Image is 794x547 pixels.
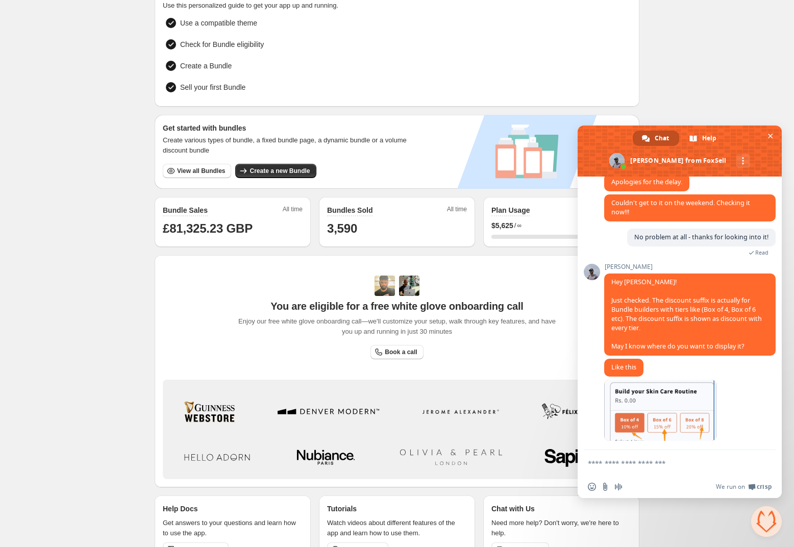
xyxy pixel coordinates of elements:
span: Audio message [614,483,623,491]
p: Need more help? Don't worry, we're here to help. [491,518,631,538]
h1: 3,590 [327,220,467,237]
span: Read [755,249,768,256]
p: Chat with Us [491,504,535,514]
button: Create a new Bundle [235,164,316,178]
span: Use a compatible theme [180,18,257,28]
span: Crisp [757,483,772,491]
p: Get answers to your questions and learn how to use the app. [163,518,303,538]
span: Create various types of bundle, a fixed bundle page, a dynamic bundle or a volume discount bundle [163,135,416,156]
textarea: Compose your message... [588,459,749,468]
p: Help Docs [163,504,197,514]
span: Help [702,131,716,146]
div: More channels [736,154,750,168]
span: ∞ [517,221,522,230]
span: Book a call [385,348,417,356]
span: [PERSON_NAME] [604,263,776,270]
span: All time [447,205,467,216]
div: Help [680,131,727,146]
a: Book a call [370,345,423,359]
h1: £81,325.23 GBP [163,220,303,237]
span: Apologies for the delay. [611,178,682,186]
span: Sell your first Bundle [180,82,245,92]
img: Prakhar [399,276,419,296]
span: Like this [611,363,636,371]
h2: Plan Usage [491,205,530,215]
h3: Get started with bundles [163,123,416,133]
button: View all Bundles [163,164,231,178]
h2: Bundle Sales [163,205,208,215]
div: Close chat [751,506,782,537]
span: You are eligible for a free white glove onboarding call [270,300,523,312]
span: We run on [716,483,745,491]
span: Enjoy our free white glove onboarding call—we'll customize your setup, walk through key features,... [233,316,561,337]
span: View all Bundles [177,167,225,175]
span: Create a new Bundle [250,167,310,175]
img: Adi [375,276,395,296]
span: Create a Bundle [180,61,232,71]
span: Use this personalized guide to get your app up and running. [163,1,631,11]
p: Tutorials [327,504,357,514]
p: Watch videos about different features of the app and learn how to use them. [327,518,467,538]
span: All time [283,205,303,216]
a: We run onCrisp [716,483,772,491]
span: No problem at all - thanks for looking into it! [634,233,768,241]
span: $ 5,625 [491,220,513,231]
span: Check for Bundle eligibility [180,39,264,49]
div: / [491,220,631,231]
span: Couldn't get to it on the weekend. Checking it now!!! [611,198,750,216]
div: Chat [633,131,679,146]
h2: Bundles Sold [327,205,373,215]
span: Close chat [765,131,776,141]
span: Hey [PERSON_NAME]! Just checked. The discount suffix is actually for Bundle builders with tiers l... [611,278,762,351]
span: Insert an emoji [588,483,596,491]
span: Send a file [601,483,609,491]
span: Chat [655,131,669,146]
